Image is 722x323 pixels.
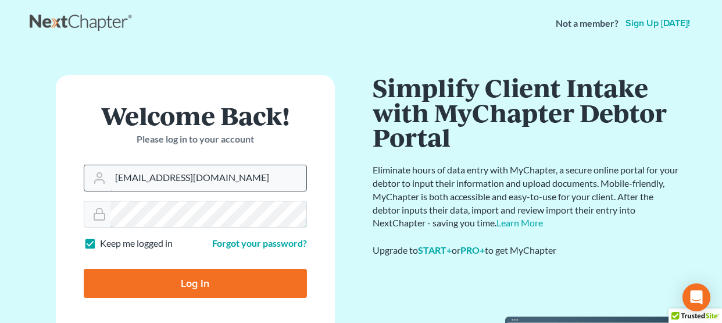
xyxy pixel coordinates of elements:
a: Sign up [DATE]! [623,19,692,28]
input: Log In [84,269,307,298]
p: Eliminate hours of data entry with MyChapter, a secure online portal for your debtor to input the... [373,164,681,230]
p: Please log in to your account [84,133,307,146]
a: Forgot your password? [212,237,307,249]
input: Email Address [110,165,306,191]
div: Upgrade to or to get MyChapter [373,244,681,257]
a: Learn More [496,217,543,228]
a: START+ [418,244,452,255]
label: Keep me logged in [100,237,173,250]
a: PRO+ [460,244,485,255]
h1: Welcome Back! [84,103,307,128]
strong: Not a member? [556,17,619,30]
div: Open Intercom Messenger [682,283,710,311]
h1: Simplify Client Intake with MyChapter Debtor Portal [373,75,681,150]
